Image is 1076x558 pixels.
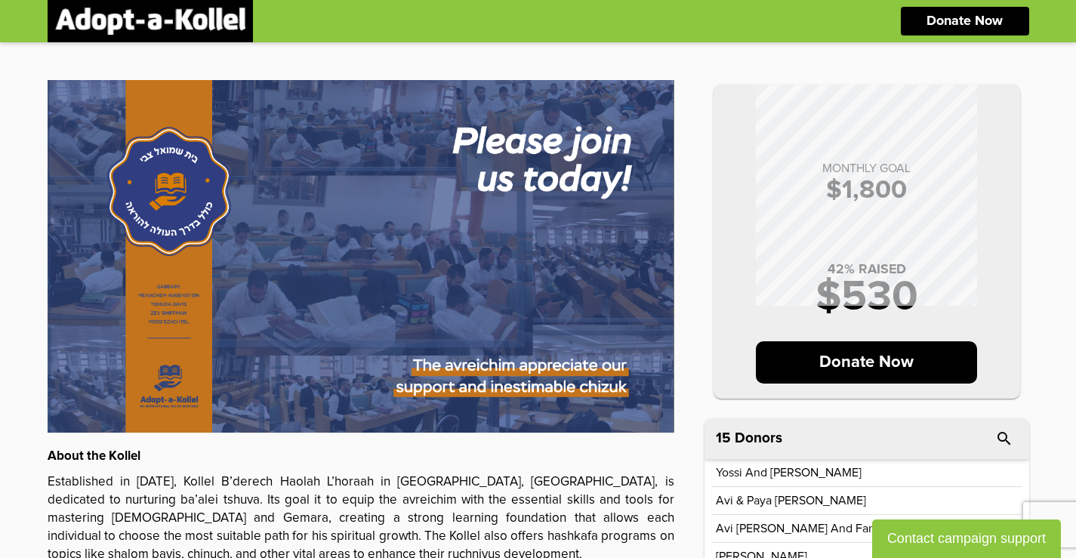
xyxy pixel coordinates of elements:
[729,162,1005,174] p: MONTHLY GOAL
[756,341,977,384] p: Donate Now
[735,431,782,445] p: Donors
[926,14,1003,28] p: Donate Now
[872,519,1061,558] button: Contact campaign support
[716,467,862,479] p: Yossi and [PERSON_NAME]
[729,177,1005,203] p: $
[716,431,731,445] span: 15
[48,80,674,433] img: lNFJI31BgA.bseUjMn0dG.jpg
[48,450,140,463] strong: About the Kollel
[716,523,890,535] p: Avi [PERSON_NAME] and Family
[716,495,866,507] p: Avi & Paya [PERSON_NAME]
[55,8,245,35] img: logonobg.png
[995,430,1013,448] i: search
